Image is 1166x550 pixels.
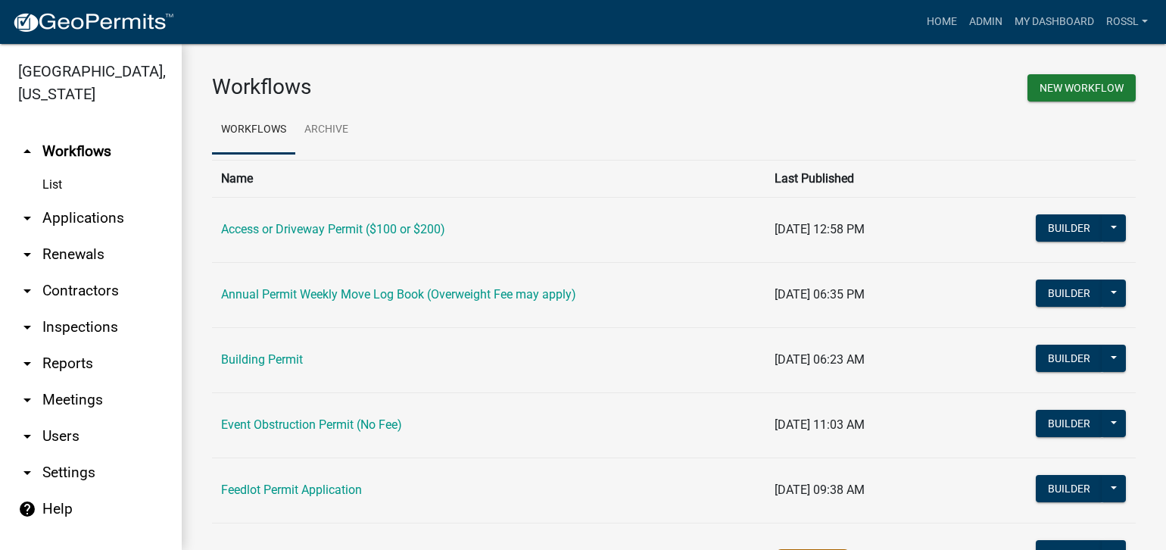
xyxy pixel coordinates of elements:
[775,352,865,367] span: [DATE] 06:23 AM
[18,245,36,264] i: arrow_drop_down
[775,287,865,302] span: [DATE] 06:35 PM
[18,282,36,300] i: arrow_drop_down
[1036,214,1102,242] button: Builder
[1100,8,1154,36] a: RossL
[212,74,662,100] h3: Workflows
[212,106,295,155] a: Workflows
[18,318,36,336] i: arrow_drop_down
[221,483,362,497] a: Feedlot Permit Application
[1036,345,1102,372] button: Builder
[18,464,36,482] i: arrow_drop_down
[1036,410,1102,437] button: Builder
[1027,74,1136,102] button: New Workflow
[18,355,36,373] i: arrow_drop_down
[221,352,303,367] a: Building Permit
[18,209,36,227] i: arrow_drop_down
[775,483,865,497] span: [DATE] 09:38 AM
[18,500,36,518] i: help
[18,427,36,445] i: arrow_drop_down
[212,160,765,197] th: Name
[921,8,963,36] a: Home
[295,106,357,155] a: Archive
[18,142,36,161] i: arrow_drop_up
[221,417,402,432] a: Event Obstruction Permit (No Fee)
[1036,280,1102,307] button: Builder
[18,391,36,409] i: arrow_drop_down
[1009,8,1100,36] a: My Dashboard
[775,417,865,432] span: [DATE] 11:03 AM
[963,8,1009,36] a: Admin
[221,287,576,302] a: Annual Permit Weekly Move Log Book (Overweight Fee may apply)
[775,222,865,236] span: [DATE] 12:58 PM
[221,222,445,236] a: Access or Driveway Permit ($100 or $200)
[1036,475,1102,502] button: Builder
[765,160,1002,197] th: Last Published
